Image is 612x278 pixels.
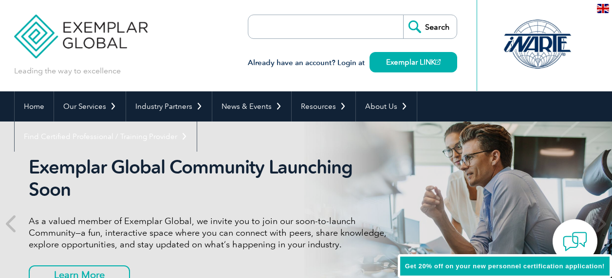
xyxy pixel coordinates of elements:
a: About Us [356,91,417,122]
img: contact-chat.png [563,229,587,254]
a: Our Services [54,91,126,122]
h2: Exemplar Global Community Launching Soon [29,156,394,201]
input: Search [403,15,457,38]
a: Resources [292,91,355,122]
a: Industry Partners [126,91,212,122]
img: open_square.png [435,59,441,65]
img: en [597,4,609,13]
p: Leading the way to excellence [14,66,121,76]
a: Find Certified Professional / Training Provider [15,122,197,152]
a: News & Events [212,91,291,122]
a: Exemplar LINK [370,52,457,72]
p: As a valued member of Exemplar Global, we invite you to join our soon-to-launch Community—a fun, ... [29,215,394,250]
span: Get 20% off on your new personnel certification application! [405,262,605,270]
a: Home [15,91,54,122]
h3: Already have an account? Login at [248,57,457,69]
